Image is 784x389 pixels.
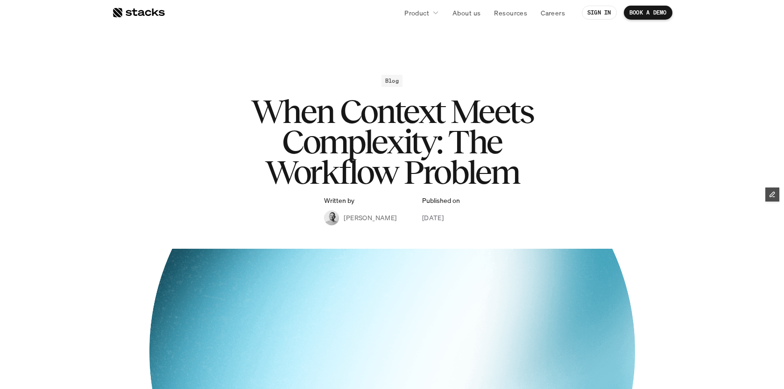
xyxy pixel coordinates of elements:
[488,4,533,21] a: Resources
[535,4,571,21] a: Careers
[541,8,565,18] p: Careers
[582,6,617,20] a: SIGN IN
[344,213,396,223] p: [PERSON_NAME]
[587,9,611,16] p: SIGN IN
[324,197,354,205] p: Written by
[494,8,527,18] p: Resources
[205,96,579,187] h1: When Context Meets Complexity: The Workflow Problem
[452,8,480,18] p: About us
[765,187,779,202] button: Edit Framer Content
[447,4,486,21] a: About us
[385,78,399,84] h2: Blog
[422,197,460,205] p: Published on
[422,213,444,223] p: [DATE]
[404,8,429,18] p: Product
[629,9,667,16] p: BOOK A DEMO
[624,6,672,20] a: BOOK A DEMO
